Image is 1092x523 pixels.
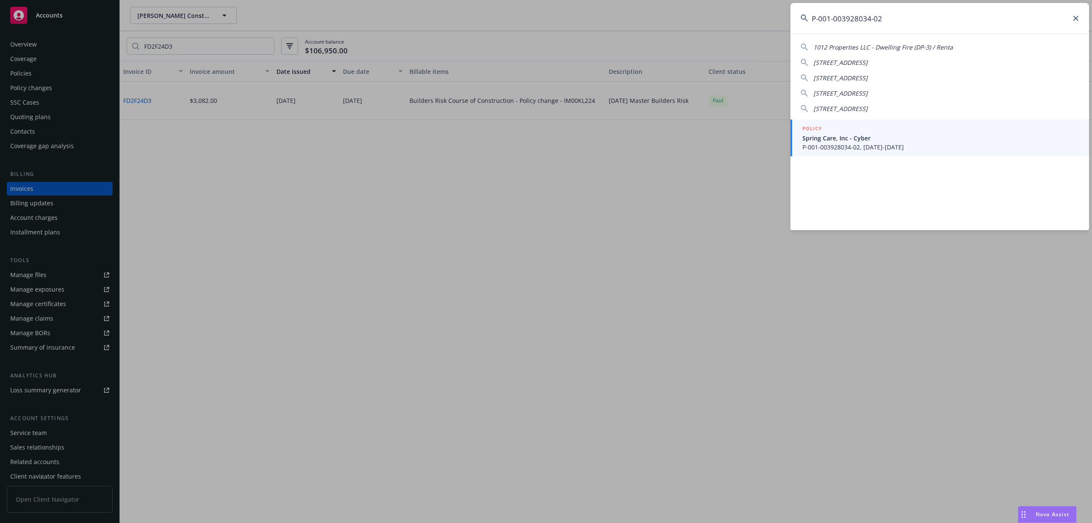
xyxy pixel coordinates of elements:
[790,120,1089,156] a: POLICYSpring Care, Inc - CyberP-001-003928034-02, [DATE]-[DATE]
[1036,511,1069,518] span: Nova Assist
[1018,506,1029,523] div: Drag to move
[813,74,868,82] span: [STREET_ADDRESS]
[1018,506,1077,523] button: Nova Assist
[813,58,868,67] span: [STREET_ADDRESS]
[790,3,1089,34] input: Search...
[813,89,868,97] span: [STREET_ADDRESS]
[802,143,1079,152] span: P-001-003928034-02, [DATE]-[DATE]
[802,124,822,133] h5: POLICY
[802,134,1079,143] span: Spring Care, Inc - Cyber
[813,43,953,51] span: 1012 Properties LLC - Dwelling Fire (DP-3) / Renta
[813,105,868,113] span: [STREET_ADDRESS]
